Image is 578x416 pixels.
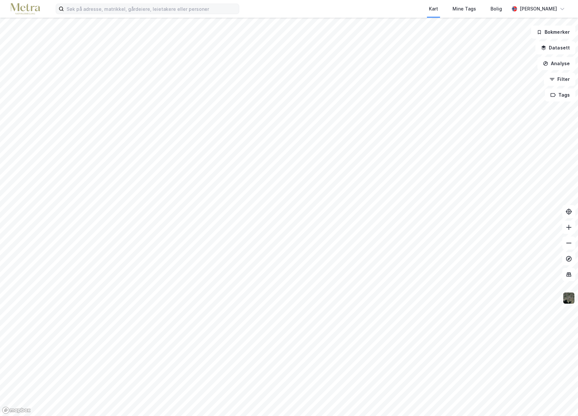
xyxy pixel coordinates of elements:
div: Kontrollprogram for chat [545,385,578,416]
div: Mine Tags [453,5,476,13]
img: metra-logo.256734c3b2bbffee19d4.png [10,3,40,15]
input: Søk på adresse, matrikkel, gårdeiere, leietakere eller personer [64,4,239,14]
div: [PERSON_NAME] [520,5,557,13]
div: Kart [429,5,438,13]
iframe: Chat Widget [545,385,578,416]
div: Bolig [491,5,502,13]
